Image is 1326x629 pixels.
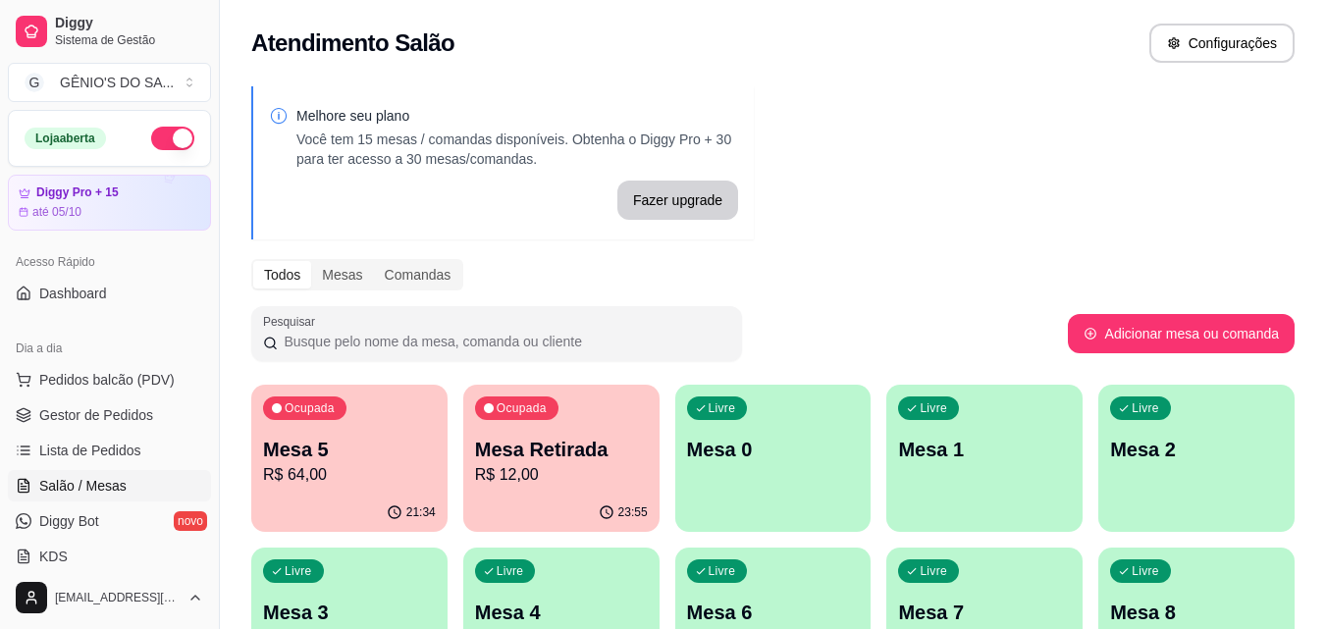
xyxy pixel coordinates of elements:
span: Gestor de Pedidos [39,405,153,425]
a: Salão / Mesas [8,470,211,501]
button: Adicionar mesa ou comanda [1068,314,1295,353]
p: Mesa 8 [1110,599,1283,626]
article: até 05/10 [32,204,81,220]
div: Dia a dia [8,333,211,364]
article: Diggy Pro + 15 [36,185,119,200]
a: KDS [8,541,211,572]
span: Lista de Pedidos [39,441,141,460]
p: Livre [497,563,524,579]
a: DiggySistema de Gestão [8,8,211,55]
span: [EMAIL_ADDRESS][DOMAIN_NAME] [55,590,180,605]
button: OcupadaMesa RetiradaR$ 12,0023:55 [463,385,660,532]
a: Diggy Pro + 15até 05/10 [8,175,211,231]
p: Mesa 4 [475,599,648,626]
div: Loja aberta [25,128,106,149]
button: [EMAIL_ADDRESS][DOMAIN_NAME] [8,574,211,621]
a: Lista de Pedidos [8,435,211,466]
span: Diggy [55,15,203,32]
p: 21:34 [406,504,436,520]
span: Dashboard [39,284,107,303]
p: Mesa 1 [898,436,1071,463]
p: Mesa 3 [263,599,436,626]
p: R$ 64,00 [263,463,436,487]
div: Todos [253,261,311,288]
p: Mesa 7 [898,599,1071,626]
p: Mesa 0 [687,436,860,463]
span: KDS [39,547,68,566]
input: Pesquisar [278,332,730,351]
h2: Atendimento Salão [251,27,454,59]
p: Livre [709,400,736,416]
p: Mesa 5 [263,436,436,463]
p: Mesa 2 [1110,436,1283,463]
button: Configurações [1149,24,1295,63]
button: OcupadaMesa 5R$ 64,0021:34 [251,385,448,532]
p: Ocupada [497,400,547,416]
p: Mesa 6 [687,599,860,626]
p: Ocupada [285,400,335,416]
span: Pedidos balcão (PDV) [39,370,175,390]
a: Diggy Botnovo [8,505,211,537]
button: LivreMesa 2 [1098,385,1295,532]
button: Fazer upgrade [617,181,738,220]
p: Livre [1132,400,1159,416]
button: LivreMesa 1 [886,385,1083,532]
div: GÊNIO'S DO SA ... [60,73,174,92]
label: Pesquisar [263,313,322,330]
div: Comandas [374,261,462,288]
span: Sistema de Gestão [55,32,203,48]
button: LivreMesa 0 [675,385,872,532]
div: Mesas [311,261,373,288]
span: Diggy Bot [39,511,99,531]
p: Melhore seu plano [296,106,738,126]
a: Dashboard [8,278,211,309]
p: Mesa Retirada [475,436,648,463]
p: 23:55 [618,504,648,520]
button: Alterar Status [151,127,194,150]
p: Livre [1132,563,1159,579]
p: Livre [920,400,947,416]
span: Salão / Mesas [39,476,127,496]
p: Livre [920,563,947,579]
span: G [25,73,44,92]
p: Você tem 15 mesas / comandas disponíveis. Obtenha o Diggy Pro + 30 para ter acesso a 30 mesas/com... [296,130,738,169]
button: Select a team [8,63,211,102]
a: Gestor de Pedidos [8,399,211,431]
p: Livre [285,563,312,579]
button: Pedidos balcão (PDV) [8,364,211,395]
p: R$ 12,00 [475,463,648,487]
p: Livre [709,563,736,579]
div: Acesso Rápido [8,246,211,278]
